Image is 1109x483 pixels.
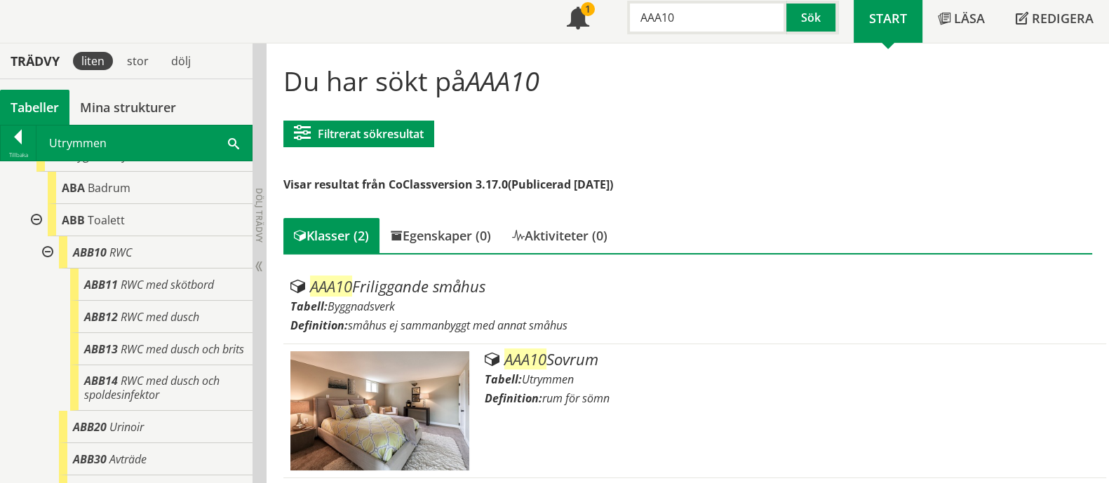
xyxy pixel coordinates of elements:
div: Friliggande småhus [290,278,1098,295]
div: liten [73,52,113,70]
span: Sök i tabellen [228,135,239,150]
span: ABB13 [84,341,118,357]
span: Visar resultat från CoClassversion 3.17.0 [283,177,508,192]
span: småhus ej sammanbyggt med annat småhus [348,318,567,333]
span: RWC med dusch [121,309,199,325]
div: Egenskaper (0) [379,218,502,253]
span: (Publicerad [DATE]) [508,177,613,192]
span: Start [869,10,907,27]
span: Byggnadsverk [328,299,395,314]
span: Avträde [109,451,147,467]
span: RWC med skötbord [121,277,214,292]
a: Mina strukturer [69,90,187,125]
span: Utrymmen [522,372,574,387]
input: Sök [627,1,786,34]
span: AAA10 [310,275,352,297]
span: ABB11 [84,277,118,292]
img: Tabell [290,351,469,470]
div: Aktiviteter (0) [502,218,618,253]
div: dölj [163,52,199,70]
label: Tabell: [485,372,522,387]
div: Tillbaka [1,149,36,161]
span: Dölj trädvy [253,188,265,243]
div: Utrymmen [36,125,252,161]
span: RWC med dusch och brits [121,341,244,357]
span: AAA10 [466,62,539,99]
div: stor [119,52,157,70]
span: ABB14 [84,373,118,388]
span: rum för sömn [542,390,610,406]
span: Notifikationer [567,8,589,31]
div: Trädvy [3,53,67,69]
span: Badrum [88,180,130,196]
button: Sök [786,1,838,34]
button: Filtrerat sökresultat [283,121,434,147]
label: Definition: [485,390,542,406]
span: Redigera [1032,10,1094,27]
span: Läsa [954,10,985,27]
h1: Du har sökt på [283,65,1091,96]
span: ABB12 [84,309,118,325]
span: ABB20 [73,419,107,435]
span: ABB30 [73,451,107,467]
label: Definition: [290,318,348,333]
div: Klasser (2) [283,218,379,253]
span: Toalett [88,212,125,228]
label: Tabell: [290,299,328,314]
span: ABB10 [73,245,107,260]
span: RWC med dusch och spoldesinfektor [84,373,220,402]
span: Urinoir [109,419,144,435]
span: ABB [62,212,85,228]
div: 1 [581,2,595,16]
span: RWC [109,245,132,260]
div: Sovrum [485,351,1099,368]
span: AAA10 [504,348,546,369]
span: ABA [62,180,85,196]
